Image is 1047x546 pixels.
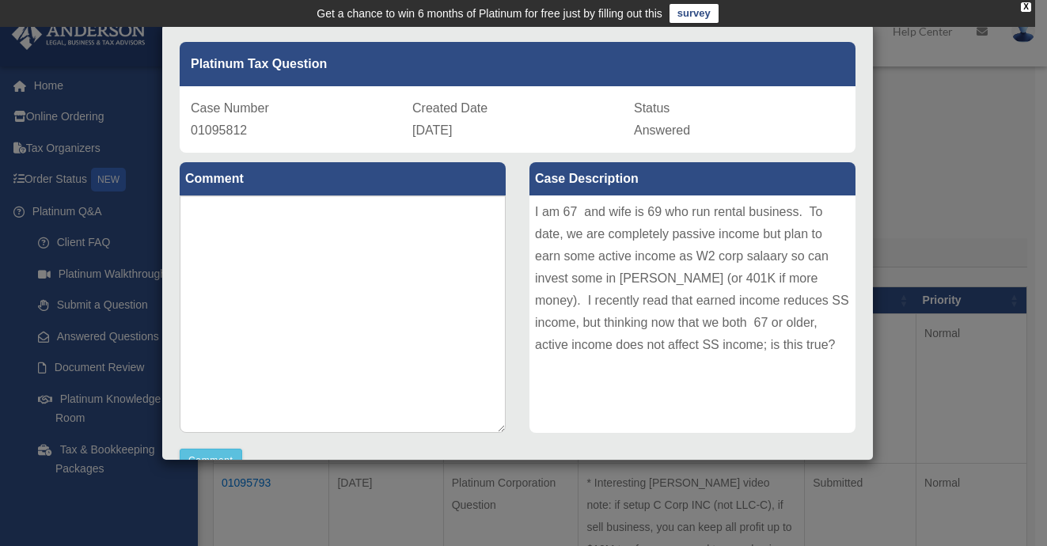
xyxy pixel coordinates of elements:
label: Case Description [529,162,855,195]
span: Case Number [191,101,269,115]
div: I am 67 and wife is 69 who run rental business. To date, we are completely passive income but pla... [529,195,855,433]
a: survey [670,4,719,23]
span: 01095812 [191,123,247,137]
div: Get a chance to win 6 months of Platinum for free just by filling out this [317,4,662,23]
div: close [1021,2,1031,12]
span: Status [634,101,670,115]
span: [DATE] [412,123,452,137]
button: Comment [180,449,242,472]
div: Platinum Tax Question [180,42,855,86]
label: Comment [180,162,506,195]
span: Created Date [412,101,487,115]
span: Answered [634,123,690,137]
